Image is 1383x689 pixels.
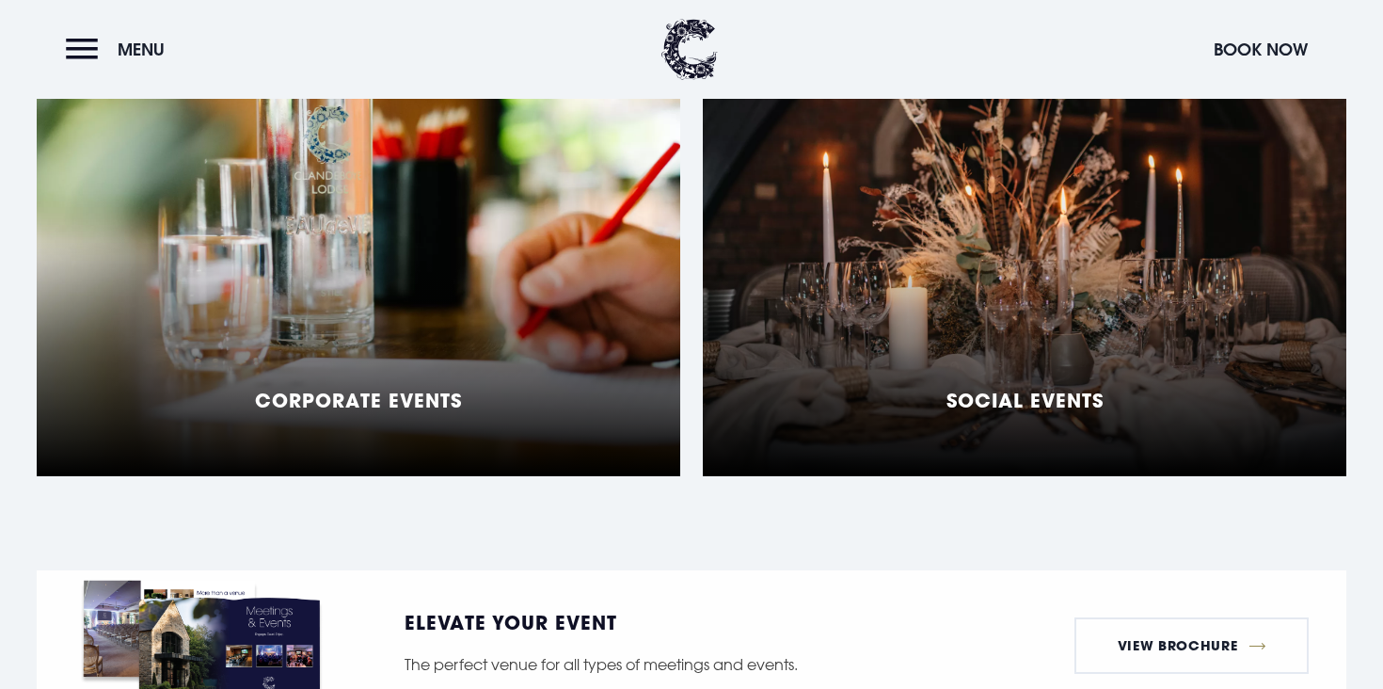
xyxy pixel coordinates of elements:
[118,39,165,60] span: Menu
[255,389,462,411] h5: Corporate Events
[37,6,680,476] a: Corporate Events
[661,19,718,80] img: Clandeboye Lodge
[703,6,1346,476] a: Social Events
[405,613,866,632] h5: ELEVATE YOUR EVENT
[405,650,866,679] p: The perfect venue for all types of meetings and events.
[66,29,174,70] button: Menu
[1074,617,1309,674] a: View Brochure
[1204,29,1317,70] button: Book Now
[946,389,1104,411] h5: Social Events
